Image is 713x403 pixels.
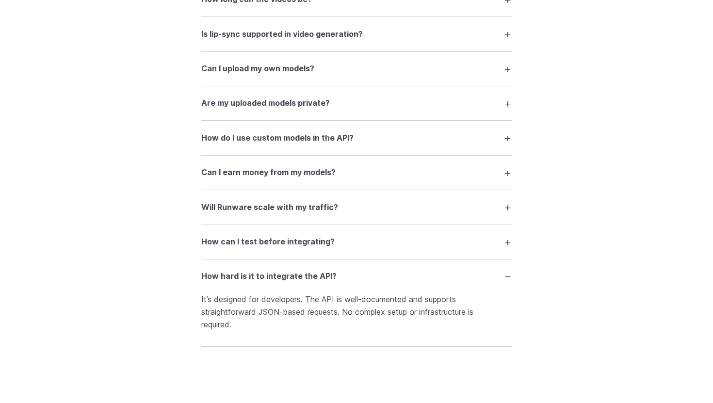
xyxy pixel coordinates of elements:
[201,236,335,248] h3: How can I test before integrating?
[201,97,330,110] h3: Are my uploaded models private?
[201,28,363,41] h3: Is lip-sync supported in video generation?
[201,132,354,145] h3: How do I use custom models in the API?
[201,293,512,331] p: It’s designed for developers. The API is well-documented and supports straightforward JSON-based ...
[201,233,512,251] summary: How can I test before integrating?
[201,94,512,113] summary: Are my uploaded models private?
[201,166,336,179] h3: Can I earn money from my models?
[201,25,512,43] summary: Is lip-sync supported in video generation?
[201,129,512,147] summary: How do I use custom models in the API?
[201,60,512,78] summary: Can I upload my own models?
[201,163,512,182] summary: Can I earn money from my models?
[201,270,337,283] h3: How hard is it to integrate the API?
[201,198,512,216] summary: Will Runware scale with my traffic?
[201,267,512,286] summary: How hard is it to integrate the API?
[201,63,314,75] h3: Can I upload my own models?
[201,201,338,214] h3: Will Runware scale with my traffic?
